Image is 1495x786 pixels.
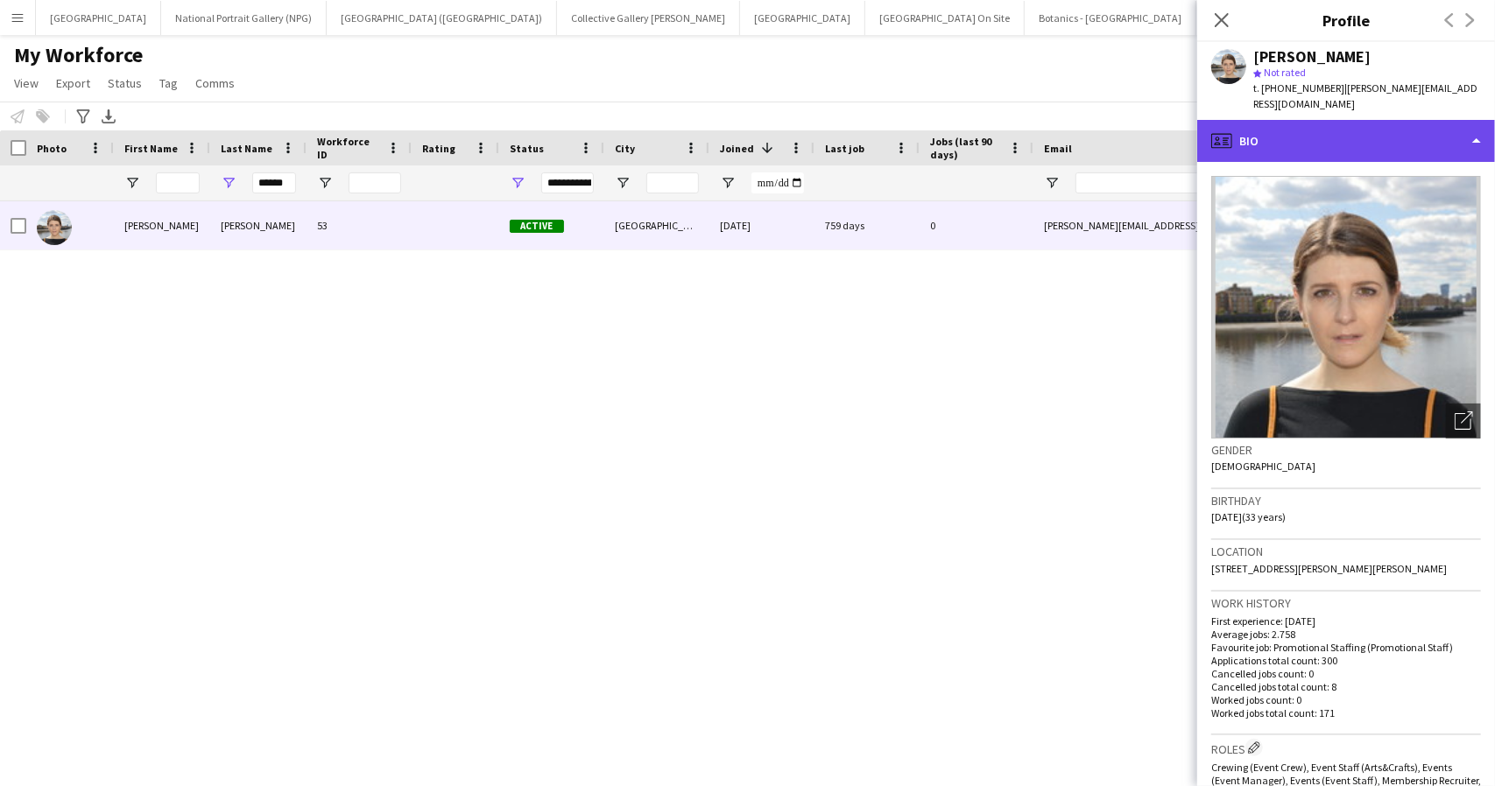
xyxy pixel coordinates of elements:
div: [PERSON_NAME] [210,201,307,249]
span: [STREET_ADDRESS][PERSON_NAME][PERSON_NAME] [1211,562,1447,575]
input: City Filter Input [646,172,699,193]
div: 759 days [814,201,920,249]
span: Status [108,75,142,91]
span: Jobs (last 90 days) [930,135,1002,161]
span: Joined [720,142,754,155]
button: Botanics - [GEOGRAPHIC_DATA] [1025,1,1196,35]
input: Joined Filter Input [751,172,804,193]
button: Open Filter Menu [615,175,631,191]
span: [DATE] (33 years) [1211,510,1286,523]
a: Tag [152,72,185,95]
div: [PERSON_NAME] [1253,49,1371,65]
h3: Birthday [1211,493,1481,509]
img: Rebecca Godden [37,210,72,245]
h3: Work history [1211,595,1481,611]
span: [DEMOGRAPHIC_DATA] [1211,460,1315,473]
h3: Gender [1211,442,1481,458]
p: Applications total count: 300 [1211,654,1481,667]
span: Photo [37,142,67,155]
span: Rating [422,142,455,155]
span: Last job [825,142,864,155]
button: Open Filter Menu [221,175,236,191]
button: Open Filter Menu [317,175,333,191]
app-action-btn: Advanced filters [73,106,94,127]
span: Not rated [1264,66,1306,79]
button: [GEOGRAPHIC_DATA] On Site [865,1,1025,35]
p: Cancelled jobs total count: 8 [1211,680,1481,693]
p: First experience: [DATE] [1211,614,1481,628]
div: [DATE] [709,201,814,249]
a: Export [49,72,97,95]
div: [PERSON_NAME][EMAIL_ADDRESS][DOMAIN_NAME] [1033,201,1384,249]
span: Status [510,142,544,155]
p: Worked jobs count: 0 [1211,693,1481,706]
div: 53 [307,201,412,249]
button: Open Filter Menu [510,175,525,191]
button: National Portrait Gallery (NPG) [161,1,327,35]
span: Export [56,75,90,91]
app-action-btn: Export XLSX [98,106,119,127]
button: [GEOGRAPHIC_DATA] ([GEOGRAPHIC_DATA]) [327,1,557,35]
a: Status [101,72,149,95]
h3: Roles [1211,739,1481,757]
button: [GEOGRAPHIC_DATA] [740,1,865,35]
input: Email Filter Input [1075,172,1373,193]
p: Worked jobs total count: 171 [1211,706,1481,719]
p: Cancelled jobs count: 0 [1211,667,1481,680]
span: City [615,142,635,155]
input: First Name Filter Input [156,172,200,193]
span: Workforce ID [317,135,380,161]
div: Bio [1197,120,1495,162]
span: t. [PHONE_NUMBER] [1253,81,1344,95]
span: Email [1044,142,1072,155]
p: Favourite job: Promotional Staffing (Promotional Staff) [1211,641,1481,654]
h3: Location [1211,544,1481,559]
a: Comms [188,72,242,95]
span: Active [510,220,564,233]
div: Open photos pop-in [1446,404,1481,439]
button: Collective Gallery [PERSON_NAME] [557,1,740,35]
span: First Name [124,142,178,155]
span: Tag [159,75,178,91]
h3: Profile [1197,9,1495,32]
span: | [PERSON_NAME][EMAIL_ADDRESS][DOMAIN_NAME] [1253,81,1477,110]
button: [GEOGRAPHIC_DATA] [36,1,161,35]
button: Open Filter Menu [124,175,140,191]
div: 0 [920,201,1033,249]
div: [PERSON_NAME] [114,201,210,249]
p: Average jobs: 2.758 [1211,628,1481,641]
button: [GEOGRAPHIC_DATA] (HES) [1196,1,1348,35]
span: Last Name [221,142,272,155]
img: Crew avatar or photo [1211,176,1481,439]
span: My Workforce [14,42,143,68]
button: Open Filter Menu [720,175,736,191]
a: View [7,72,46,95]
button: Open Filter Menu [1044,175,1060,191]
input: Last Name Filter Input [252,172,296,193]
input: Workforce ID Filter Input [349,172,401,193]
div: [GEOGRAPHIC_DATA] [604,201,709,249]
span: Comms [195,75,235,91]
span: View [14,75,39,91]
